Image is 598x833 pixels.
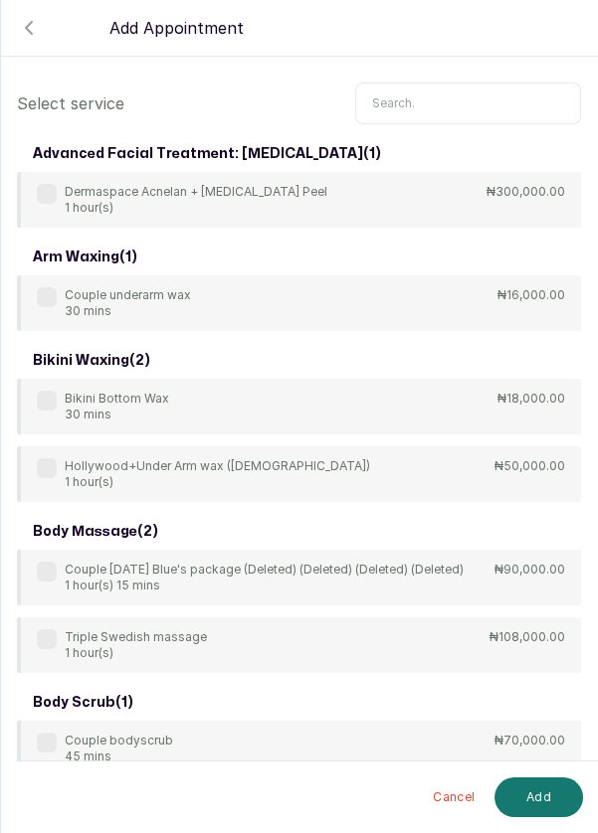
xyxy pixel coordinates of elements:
[65,562,464,578] p: Couple [DATE] Blue's package (Deleted) (Deleted) (Deleted) (Deleted)
[65,629,207,645] p: Triple Swedish massage
[65,407,169,422] p: 30 mins
[421,777,487,817] button: Cancel
[355,83,581,124] input: Search.
[65,645,207,661] p: 1 hour(s)
[65,200,327,216] p: 1 hour(s)
[490,629,565,645] p: ₦108,000.00
[33,693,133,713] h3: body scrub ( 1 )
[498,287,565,303] p: ₦16,000.00
[17,91,124,115] p: Select service
[65,474,370,490] p: 1 hour(s)
[65,749,173,764] p: 45 mins
[498,391,565,407] p: ₦18,000.00
[65,303,191,319] p: 30 mins
[65,287,191,303] p: Couple underarm wax
[33,351,150,371] h3: bikini waxing ( 2 )
[495,458,565,474] p: ₦50,000.00
[65,578,464,593] p: 1 hour(s) 15 mins
[495,562,565,578] p: ₦90,000.00
[65,184,327,200] p: Dermaspace Acnelan + [MEDICAL_DATA] Peel
[33,248,137,267] h3: arm waxing ( 1 )
[65,391,169,407] p: Bikini Bottom Wax
[487,184,565,200] p: ₦300,000.00
[33,522,158,542] h3: body massage ( 2 )
[65,733,173,749] p: Couple bodyscrub
[495,777,583,817] button: Add
[33,144,381,164] h3: advanced facial treatment: [MEDICAL_DATA] ( 1 )
[495,733,565,749] p: ₦70,000.00
[65,458,370,474] p: Hollywood+Under Arm wax ([DEMOGRAPHIC_DATA])
[109,16,244,40] p: Add Appointment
